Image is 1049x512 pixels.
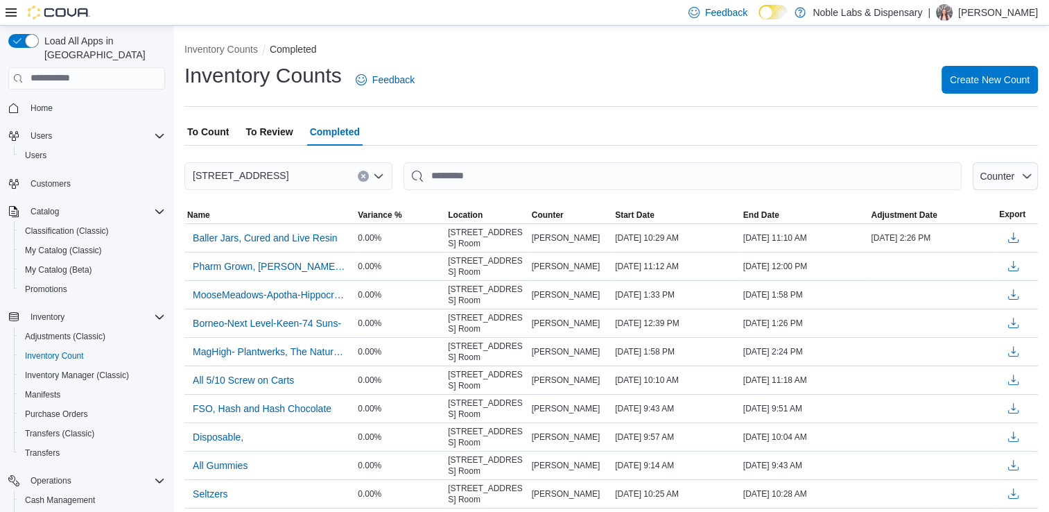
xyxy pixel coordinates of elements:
span: Users [19,147,165,164]
span: Export [999,209,1025,220]
button: Cash Management [14,490,171,510]
span: All 5/10 Screw on Carts [193,373,294,387]
span: Manifests [25,389,60,400]
a: Inventory Manager (Classic) [19,367,135,384]
div: [STREET_ADDRESS] Room [445,452,528,479]
div: [DATE] 9:14 AM [612,457,740,474]
span: My Catalog (Classic) [25,245,102,256]
button: Seltzers [187,484,234,504]
a: Feedback [350,66,420,94]
img: Cova [28,6,90,19]
span: Users [25,150,46,161]
div: [DATE] 1:58 PM [612,343,740,360]
span: Inventory Manager (Classic) [25,370,129,381]
div: 0.00% [355,287,445,303]
span: Dark Mode [758,19,759,20]
div: [DATE] 11:12 AM [612,258,740,275]
span: Catalog [25,203,165,220]
div: 0.00% [355,457,445,474]
span: Start Date [615,210,654,221]
button: Inventory Manager (Classic) [14,366,171,385]
span: To Review [245,118,293,146]
div: [DATE] 10:04 AM [740,429,869,445]
span: Completed [310,118,360,146]
span: [PERSON_NAME] [532,432,600,443]
p: Noble Labs & Dispensary [813,4,922,21]
a: Promotions [19,281,73,298]
span: To Count [187,118,229,146]
nav: An example of EuiBreadcrumbs [184,42,1038,59]
span: Catalog [31,206,59,217]
button: FSO, Hash and Hash Chocolate [187,398,337,419]
span: Borneo-Next Level-Keen-74 Suns- [193,316,341,330]
button: Purchase Orders [14,404,171,424]
div: [DATE] 12:00 PM [740,258,869,275]
div: [DATE] 1:33 PM [612,287,740,303]
button: Open list of options [373,171,384,182]
div: [DATE] 1:26 PM [740,315,869,332]
h1: Inventory Counts [184,62,342,89]
span: Inventory Count [25,350,84,361]
span: [PERSON_NAME] [532,289,600,300]
div: 0.00% [355,400,445,417]
button: Classification (Classic) [14,221,171,241]
a: Transfers [19,445,65,461]
span: MagHigh- Plantwerks, The Naturalist, Living Soil [193,345,347,359]
a: Purchase Orders [19,406,94,423]
div: 0.00% [355,486,445,502]
span: [PERSON_NAME] [532,232,600,244]
button: My Catalog (Beta) [14,260,171,280]
span: Adjustments (Classic) [19,328,165,345]
span: Purchase Orders [19,406,165,423]
button: Users [25,128,58,144]
span: Load All Apps in [GEOGRAPHIC_DATA] [39,34,165,62]
span: [PERSON_NAME] [532,375,600,386]
div: [DATE] 2:26 PM [868,230,996,246]
button: Inventory Counts [184,44,258,55]
span: Classification (Classic) [19,223,165,239]
div: [DATE] 9:43 AM [740,457,869,474]
button: Pharm Grown, [PERSON_NAME], [GEOGRAPHIC_DATA], Gulf Coast ALT. [187,256,352,277]
span: Transfers [19,445,165,461]
p: | [928,4,930,21]
div: 0.00% [355,230,445,246]
div: [DATE] 11:10 AM [740,230,869,246]
a: Customers [25,176,76,192]
input: Dark Mode [758,5,788,19]
span: Feedback [705,6,747,19]
div: [DATE] 9:57 AM [612,429,740,445]
div: Patricia Allen [936,4,953,21]
button: MooseMeadows-Apotha-Hippocratic-Kind Life [187,284,352,305]
span: Transfers (Classic) [19,425,165,442]
button: Catalog [3,202,171,221]
a: My Catalog (Beta) [19,262,98,278]
button: Customers [3,173,171,194]
span: Customers [25,175,165,192]
span: Promotions [19,281,165,298]
span: Classification (Classic) [25,225,109,237]
button: Clear input [358,171,369,182]
div: [DATE] 12:39 PM [612,315,740,332]
span: Feedback [372,73,415,87]
span: [PERSON_NAME] [532,488,600,500]
span: Operations [25,472,165,489]
span: My Catalog (Beta) [19,262,165,278]
span: Inventory Count [19,348,165,364]
button: Home [3,98,171,118]
button: All 5/10 Screw on Carts [187,370,300,391]
span: Transfers (Classic) [25,428,94,439]
div: 0.00% [355,343,445,360]
button: My Catalog (Classic) [14,241,171,260]
span: Inventory [31,312,64,323]
a: Adjustments (Classic) [19,328,111,345]
span: Home [25,99,165,117]
span: Operations [31,475,71,486]
span: Counter [532,210,564,221]
span: Adjustment Date [871,210,937,221]
span: [PERSON_NAME] [532,460,600,471]
span: [PERSON_NAME] [532,261,600,272]
span: Cash Management [19,492,165,509]
div: [STREET_ADDRESS] Room [445,395,528,423]
button: All Gummies [187,455,253,476]
button: Variance % [355,207,445,223]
